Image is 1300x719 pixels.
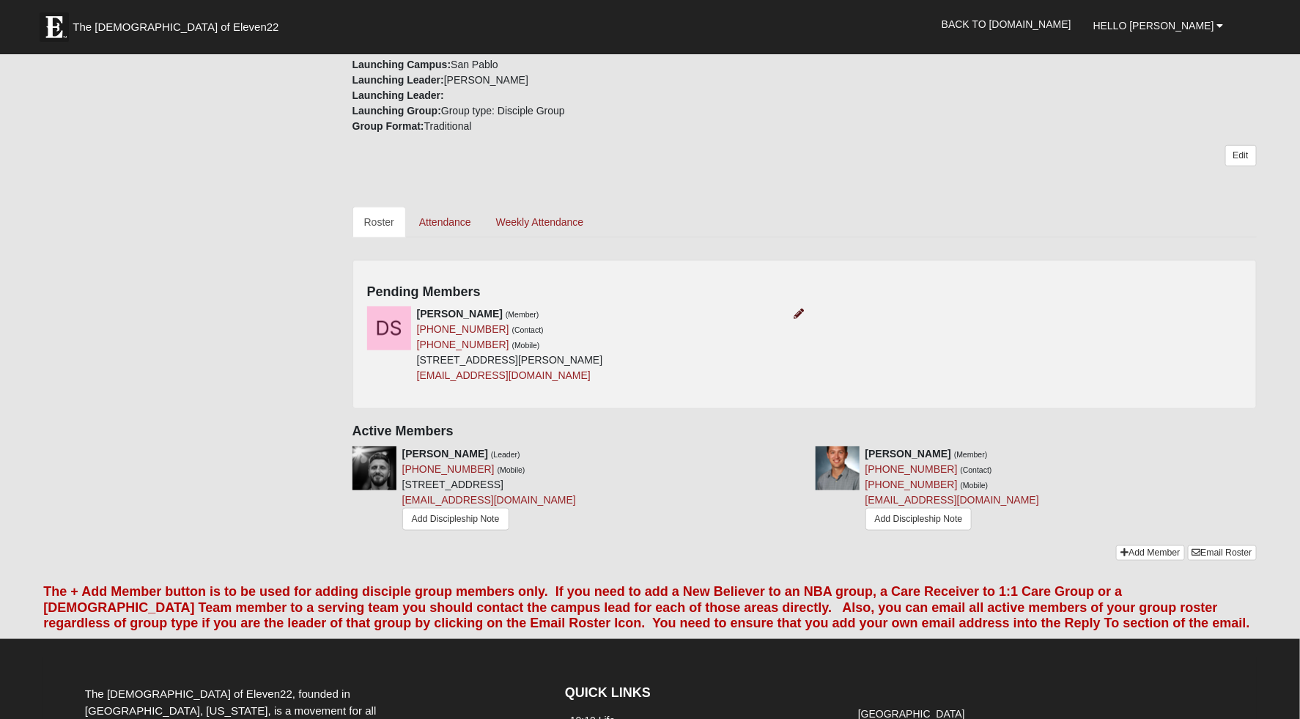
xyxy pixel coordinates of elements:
div: [STREET_ADDRESS] [402,446,576,534]
strong: Launching Group: [352,105,441,117]
small: (Member) [506,310,539,319]
a: [PHONE_NUMBER] [865,479,958,490]
a: Hello [PERSON_NAME] [1082,7,1235,44]
small: (Contact) [512,325,544,334]
a: Weekly Attendance [484,207,596,237]
a: [PHONE_NUMBER] [865,463,958,475]
a: Email Roster [1188,545,1257,561]
a: The [DEMOGRAPHIC_DATA] of Eleven22 [32,5,325,42]
a: [PHONE_NUMBER] [402,463,495,475]
font: The + Add Member button is to be used for adding disciple group members only. If you need to add ... [43,584,1249,630]
small: (Mobile) [498,465,525,474]
h4: Active Members [352,424,1257,440]
strong: [PERSON_NAME] [417,308,503,320]
small: (Contact) [961,465,992,474]
div: [STREET_ADDRESS][PERSON_NAME] [417,306,603,383]
strong: Group Format: [352,120,424,132]
strong: [PERSON_NAME] [865,448,951,460]
small: (Leader) [491,450,520,459]
a: Attendance [407,207,483,237]
strong: Launching Campus: [352,59,451,70]
a: Add Member [1116,545,1184,561]
strong: [PERSON_NAME] [402,448,488,460]
a: [PHONE_NUMBER] [417,323,509,335]
strong: Launching Leader: [352,74,444,86]
strong: Launching Leader: [352,89,444,101]
small: (Mobile) [512,341,540,350]
a: Back to [DOMAIN_NAME] [931,6,1082,43]
a: Roster [352,207,406,237]
span: Hello [PERSON_NAME] [1093,20,1214,32]
a: [EMAIL_ADDRESS][DOMAIN_NAME] [865,494,1039,506]
span: The [DEMOGRAPHIC_DATA] of Eleven22 [73,20,278,34]
a: [EMAIL_ADDRESS][DOMAIN_NAME] [402,494,576,506]
small: (Member) [954,450,988,459]
a: Edit [1225,145,1257,166]
img: Eleven22 logo [40,12,69,42]
h4: QUICK LINKS [565,685,831,701]
a: Add Discipleship Note [865,508,972,531]
small: (Mobile) [961,481,989,490]
a: [PHONE_NUMBER] [417,339,509,350]
h4: Pending Members [367,284,1242,300]
a: Add Discipleship Note [402,508,509,531]
a: [EMAIL_ADDRESS][DOMAIN_NAME] [417,369,591,381]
